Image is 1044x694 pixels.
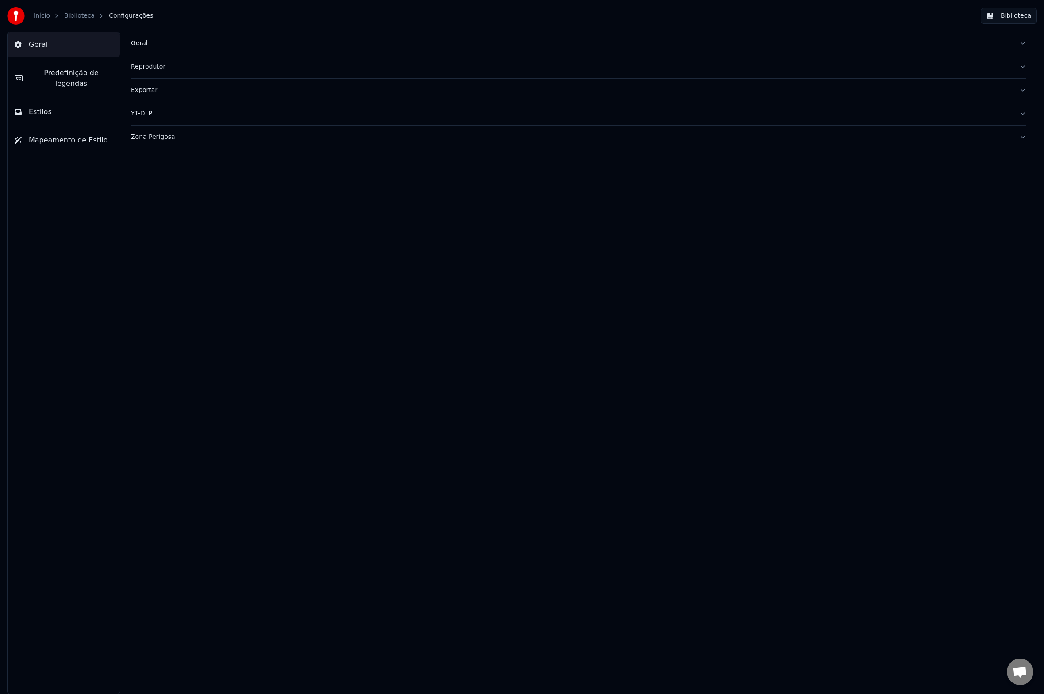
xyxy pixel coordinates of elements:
span: Geral [29,39,48,50]
span: Predefinição de legendas [30,68,113,89]
span: Mapeamento de Estilo [29,135,108,146]
button: Predefinição de legendas [8,61,120,96]
div: YT-DLP [131,109,1012,118]
div: Reprodutor [131,62,1012,71]
div: Exportar [131,86,1012,95]
button: Exportar [131,79,1026,102]
button: Mapeamento de Estilo [8,128,120,153]
button: Geral [131,32,1026,55]
nav: breadcrumb [34,12,153,20]
a: Biblioteca [64,12,95,20]
div: Zona Perigosa [131,133,1012,142]
button: YT-DLP [131,102,1026,125]
button: Zona Perigosa [131,126,1026,149]
div: Geral [131,39,1012,48]
button: Biblioteca [981,8,1037,24]
button: Estilos [8,100,120,124]
button: Geral [8,32,120,57]
img: youka [7,7,25,25]
div: Open chat [1007,659,1033,685]
a: Início [34,12,50,20]
span: Estilos [29,107,52,117]
button: Reprodutor [131,55,1026,78]
span: Configurações [109,12,153,20]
